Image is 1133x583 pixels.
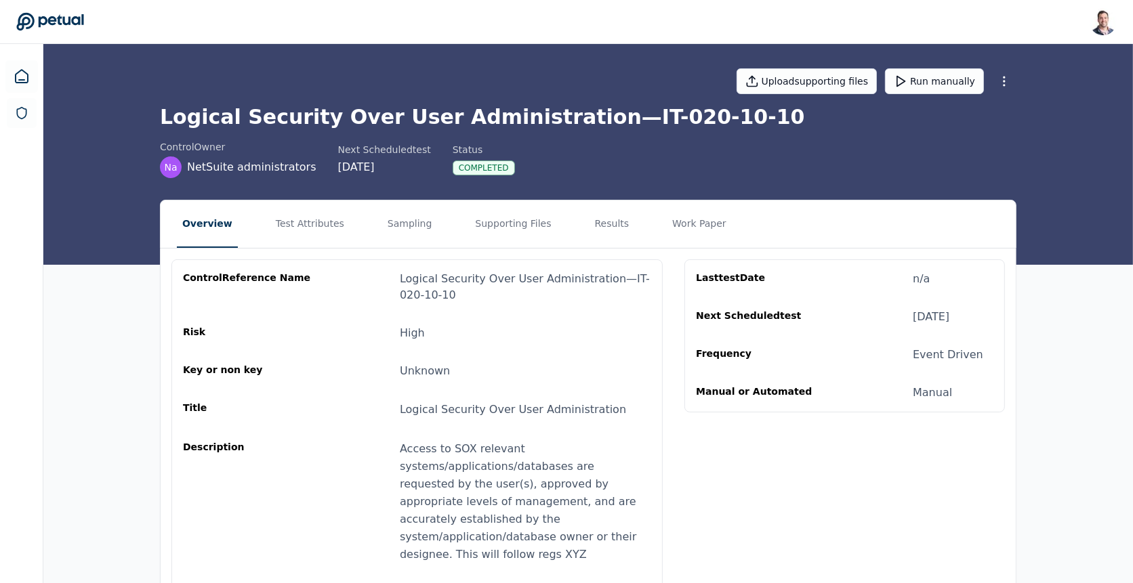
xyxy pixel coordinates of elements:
[382,200,438,248] button: Sampling
[913,347,983,363] div: Event Driven
[590,200,635,248] button: Results
[400,363,450,379] div: Unknown
[160,140,316,154] div: control Owner
[400,271,651,303] div: Logical Security Over User Administration — IT-020-10-10
[400,325,425,341] div: High
[183,325,313,341] div: Risk
[1090,8,1117,35] img: Snir Kodesh
[16,12,84,31] a: Go to Dashboard
[164,160,177,174] span: Na
[338,143,431,156] div: Next Scheduled test
[183,401,313,418] div: Title
[667,200,732,248] button: Work Paper
[183,440,313,563] div: Description
[270,200,350,248] button: Test Attributes
[885,68,984,94] button: Run manually
[338,159,431,175] div: [DATE]
[696,385,826,401] div: Manual or Automated
[7,98,37,128] a: SOC
[5,60,38,93] a: Dashboard
[187,159,316,175] span: NetSuite administrators
[160,105,1016,129] h1: Logical Security Over User Administration — IT-020-10-10
[453,143,515,156] div: Status
[696,347,826,363] div: Frequency
[183,271,313,303] div: control Reference Name
[470,200,556,248] button: Supporting Files
[400,440,651,563] div: Access to SOX relevant systems/applications/databases are requested by the user(s), approved by a...
[177,200,238,248] button: Overview
[913,309,949,325] div: [DATE]
[400,403,626,416] span: Logical Security Over User Administration
[161,200,1016,248] nav: Tabs
[696,309,826,325] div: Next Scheduled test
[453,160,515,175] div: Completed
[913,271,930,287] div: n/a
[696,271,826,287] div: Last test Date
[992,69,1016,93] button: More Options
[913,385,952,401] div: Manual
[737,68,878,94] button: Uploadsupporting files
[183,363,313,379] div: Key or non key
